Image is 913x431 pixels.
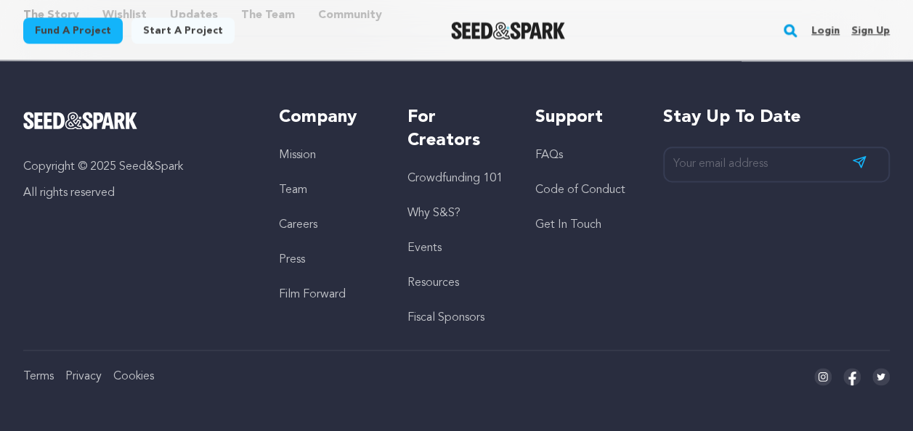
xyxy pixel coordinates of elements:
[535,184,625,196] a: Code of Conduct
[279,289,346,300] a: Film Forward
[131,17,235,44] a: Start a project
[279,106,378,129] h5: Company
[279,219,317,231] a: Careers
[407,242,441,254] a: Events
[407,208,460,219] a: Why S&S?
[23,112,250,129] a: Seed&Spark Homepage
[23,17,123,44] a: Fund a project
[407,106,506,152] h5: For Creators
[65,371,102,382] a: Privacy
[23,158,250,176] p: Copyright © 2025 Seed&Spark
[851,19,890,42] a: Sign up
[811,19,840,42] a: Login
[23,371,54,382] a: Terms
[663,106,890,129] h5: Stay up to date
[407,312,484,324] a: Fiscal Sponsors
[535,219,601,231] a: Get In Touch
[451,22,565,39] img: Seed&Spark Logo Dark Mode
[535,106,634,129] h5: Support
[23,184,250,202] p: All rights reserved
[663,147,890,182] input: Your email address
[279,149,316,161] a: Mission
[279,254,305,266] a: Press
[451,22,565,39] a: Seed&Spark Homepage
[23,112,137,129] img: Seed&Spark Logo
[279,184,307,196] a: Team
[113,371,154,382] a: Cookies
[407,173,502,184] a: Crowdfunding 101
[407,277,458,289] a: Resources
[535,149,563,161] a: FAQs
